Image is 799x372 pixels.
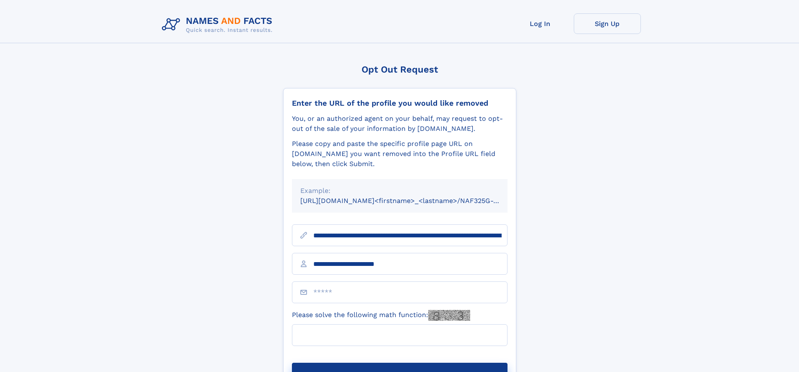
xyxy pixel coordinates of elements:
[574,13,641,34] a: Sign Up
[159,13,279,36] img: Logo Names and Facts
[300,186,499,196] div: Example:
[283,64,516,75] div: Opt Out Request
[292,99,508,108] div: Enter the URL of the profile you would like removed
[507,13,574,34] a: Log In
[292,139,508,169] div: Please copy and paste the specific profile page URL on [DOMAIN_NAME] you want removed into the Pr...
[292,310,470,321] label: Please solve the following math function:
[292,114,508,134] div: You, or an authorized agent on your behalf, may request to opt-out of the sale of your informatio...
[300,197,523,205] small: [URL][DOMAIN_NAME]<firstname>_<lastname>/NAF325G-xxxxxxxx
